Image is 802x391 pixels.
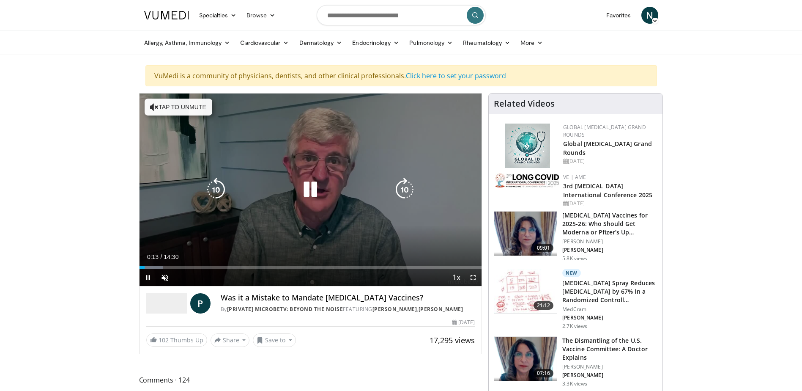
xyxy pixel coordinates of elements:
p: 5.8K views [562,255,587,262]
h3: [MEDICAL_DATA] Spray Reduces [MEDICAL_DATA] by 67% in a Randomized Controll… [562,279,657,304]
img: a2792a71-925c-4fc2-b8ef-8d1b21aec2f7.png.150x105_q85_autocrop_double_scale_upscale_version-0.2.jpg [495,173,559,187]
a: Pulmonology [404,34,458,51]
input: Search topics, interventions [317,5,486,25]
a: 3rd [MEDICAL_DATA] International Conference 2025 [563,182,652,199]
div: VuMedi is a community of physicians, dentists, and other clinical professionals. [145,65,657,86]
p: [PERSON_NAME] [562,372,657,379]
span: 09:01 [534,244,554,252]
video-js: Video Player [140,94,482,286]
p: MedCram [562,306,657,313]
span: Comments 124 [139,374,482,385]
img: 4e370bb1-17f0-4657-a42f-9b995da70d2f.png.150x105_q85_crop-smart_upscale.png [494,212,557,256]
p: New [562,269,581,277]
p: 2.7K views [562,323,587,330]
a: 07:16 The Dismantling of the U.S. Vaccine Committee: A Doctor Explains [PERSON_NAME] [PERSON_NAME... [494,336,657,387]
a: Favorites [601,7,636,24]
h4: Was it a Mistake to Mandate [MEDICAL_DATA] Vaccines? [221,293,475,303]
span: 21:12 [534,301,554,310]
button: Unmute [156,269,173,286]
a: Dermatology [294,34,348,51]
div: By FEATURING , [221,306,475,313]
button: Share [211,333,250,347]
span: 07:16 [534,369,554,377]
a: Global [MEDICAL_DATA] Grand Rounds [563,140,652,157]
a: [PERSON_NAME] [419,306,463,313]
a: VE | AME [563,173,586,181]
span: 0:13 [147,253,159,260]
h3: The Dismantling of the U.S. Vaccine Committee: A Doctor Explains [562,336,657,362]
a: N [641,7,658,24]
h3: [MEDICAL_DATA] Vaccines for 2025-26: Who Should Get Moderna or Pfizer’s Up… [562,211,657,237]
p: [PERSON_NAME] [562,363,657,370]
img: 500bc2c6-15b5-4613-8fa2-08603c32877b.150x105_q85_crop-smart_upscale.jpg [494,269,557,313]
span: 102 [159,336,169,344]
div: [DATE] [563,157,656,165]
img: e456a1d5-25c5-46f9-913a-7a343587d2a7.png.150x105_q85_autocrop_double_scale_upscale_version-0.2.png [505,124,550,168]
span: 14:30 [164,253,178,260]
a: Specialties [194,7,242,24]
a: 102 Thumbs Up [146,333,207,347]
img: 2f1694d0-efcf-4286-8bef-bfc8115e1861.png.150x105_q85_crop-smart_upscale.png [494,337,557,381]
img: [PRIVATE] MicrobeTV: Beyond the Noise [146,293,187,314]
div: [DATE] [452,319,475,326]
a: [PRIVATE] MicrobeTV: Beyond the Noise [227,306,343,313]
a: Allergy, Asthma, Immunology [139,34,235,51]
a: More [515,34,548,51]
button: Fullscreen [465,269,482,286]
p: [PERSON_NAME] [562,238,657,245]
a: 09:01 [MEDICAL_DATA] Vaccines for 2025-26: Who Should Get Moderna or Pfizer’s Up… [PERSON_NAME] [... [494,211,657,262]
a: 21:12 New [MEDICAL_DATA] Spray Reduces [MEDICAL_DATA] by 67% in a Randomized Controll… MedCram [P... [494,269,657,330]
a: P [190,293,211,314]
span: 17,295 views [430,335,475,345]
button: Playback Rate [448,269,465,286]
a: Browse [241,7,280,24]
a: Cardiovascular [235,34,294,51]
a: Click here to set your password [406,71,506,80]
a: Global [MEDICAL_DATA] Grand Rounds [563,124,646,138]
button: Save to [253,333,296,347]
a: [PERSON_NAME] [372,306,417,313]
span: / [161,253,162,260]
a: Endocrinology [347,34,404,51]
p: 3.3K views [562,380,587,387]
div: Progress Bar [140,266,482,269]
p: [PERSON_NAME] [562,247,657,253]
button: Tap to unmute [145,99,212,116]
div: [DATE] [563,200,656,207]
a: Rheumatology [458,34,515,51]
button: Pause [140,269,156,286]
p: [PERSON_NAME] [562,314,657,321]
h4: Related Videos [494,99,555,109]
img: VuMedi Logo [144,11,189,19]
